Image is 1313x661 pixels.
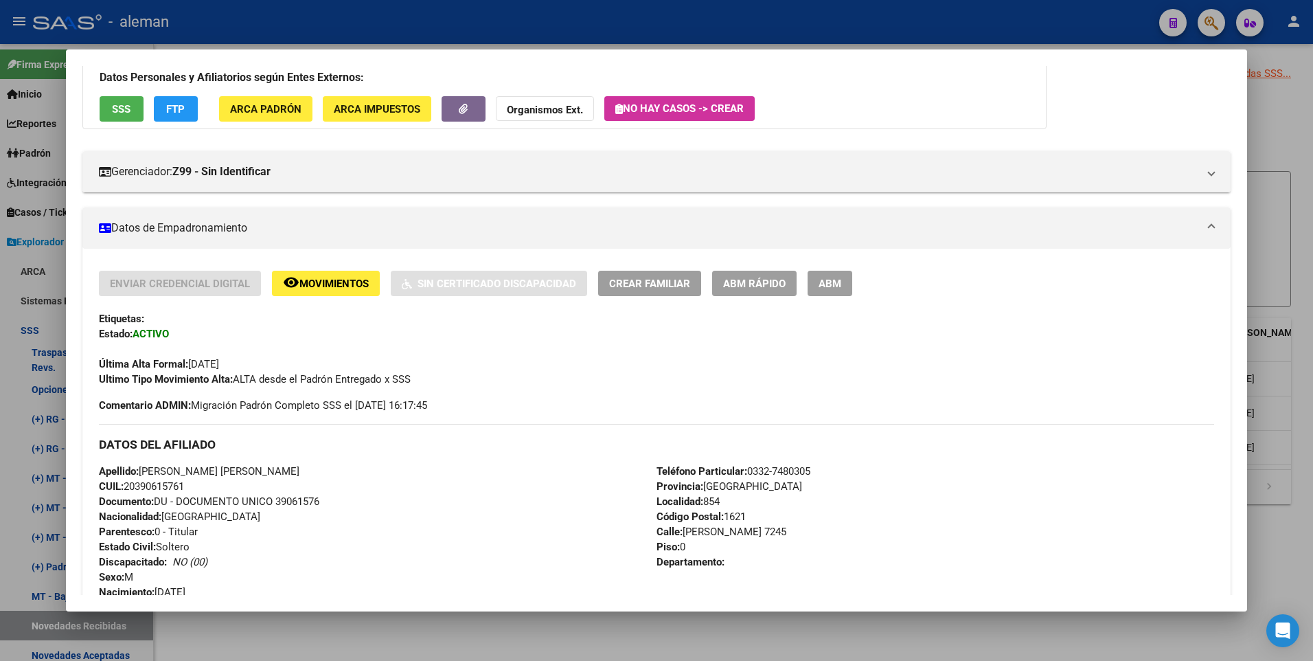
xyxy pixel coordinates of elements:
[230,103,301,115] span: ARCA Padrón
[609,278,690,290] span: Crear Familiar
[99,358,188,370] strong: Última Alta Formal:
[656,465,747,478] strong: Teléfono Particular:
[99,541,156,553] strong: Estado Civil:
[99,437,1215,452] h3: DATOS DEL AFILIADO
[656,480,802,493] span: [GEOGRAPHIC_DATA]
[656,495,720,508] span: 854
[598,271,701,296] button: Crear Familiar
[112,103,130,115] span: SSS
[99,556,167,568] strong: Discapacitado:
[99,398,427,413] span: Migración Padrón Completo SSS el [DATE] 16:17:45
[99,373,233,385] strong: Ultimo Tipo Movimiento Alta:
[615,102,744,115] span: No hay casos -> Crear
[100,96,144,122] button: SSS
[166,103,185,115] span: FTP
[656,541,680,553] strong: Piso:
[99,571,133,583] span: M
[656,465,810,478] span: 0332-7480305
[496,96,594,122] button: Organismos Ext.
[656,511,746,523] span: 1621
[656,480,703,493] strong: Provincia:
[99,465,299,478] span: [PERSON_NAME] [PERSON_NAME]
[656,541,685,553] span: 0
[323,96,431,122] button: ARCA Impuestos
[808,271,852,296] button: ABM
[334,103,420,115] span: ARCA Impuestos
[712,271,797,296] button: ABM Rápido
[1266,614,1299,647] div: Open Intercom Messenger
[99,465,139,478] strong: Apellido:
[154,96,198,122] button: FTP
[656,495,703,508] strong: Localidad:
[99,586,185,598] span: [DATE]
[172,164,271,180] strong: Z99 - Sin Identificar
[110,278,250,290] span: Enviar Credencial Digital
[99,313,144,325] strong: Etiquetas:
[99,541,190,553] span: Soltero
[172,556,207,568] i: NO (00)
[99,480,184,493] span: 20390615761
[82,208,1231,249] mat-expansion-panel-header: Datos de Empadronamiento
[272,271,380,296] button: Movimientos
[656,526,786,538] span: [PERSON_NAME] 7245
[604,96,755,121] button: No hay casos -> Crear
[99,526,155,538] strong: Parentesco:
[99,511,260,523] span: [GEOGRAPHIC_DATA]
[99,511,161,523] strong: Nacionalidad:
[219,96,312,122] button: ARCA Padrón
[82,151,1231,192] mat-expansion-panel-header: Gerenciador:Z99 - Sin Identificar
[100,69,1029,86] h3: Datos Personales y Afiliatorios según Entes Externos:
[418,278,576,290] span: Sin Certificado Discapacidad
[299,278,369,290] span: Movimientos
[283,274,299,291] mat-icon: remove_red_eye
[99,220,1198,236] mat-panel-title: Datos de Empadronamiento
[99,495,319,508] span: DU - DOCUMENTO UNICO 39061576
[819,278,841,290] span: ABM
[99,495,154,508] strong: Documento:
[723,278,786,290] span: ABM Rápido
[656,511,724,523] strong: Código Postal:
[507,104,583,116] strong: Organismos Ext.
[391,271,587,296] button: Sin Certificado Discapacidad
[99,373,411,385] span: ALTA desde el Padrón Entregado x SSS
[656,526,683,538] strong: Calle:
[656,556,724,568] strong: Departamento:
[99,164,1198,180] mat-panel-title: Gerenciador:
[99,271,261,296] button: Enviar Credencial Digital
[99,526,198,538] span: 0 - Titular
[99,571,124,583] strong: Sexo:
[99,586,155,598] strong: Nacimiento:
[99,399,191,412] strong: Comentario ADMIN:
[99,328,133,340] strong: Estado:
[99,480,124,493] strong: CUIL:
[133,328,169,340] strong: ACTIVO
[99,358,219,370] span: [DATE]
